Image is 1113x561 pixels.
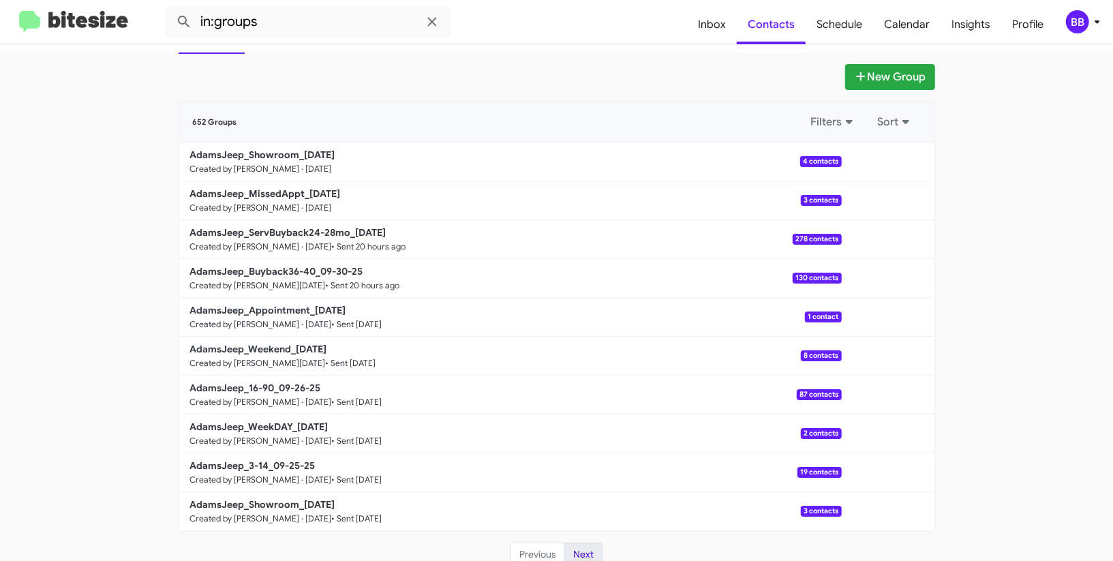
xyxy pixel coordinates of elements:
[190,149,335,161] b: AdamsJeep_Showroom_[DATE]
[873,5,941,44] a: Calendar
[190,241,332,252] small: Created by [PERSON_NAME] · [DATE]
[332,474,382,485] small: • Sent [DATE]
[190,226,386,239] b: AdamsJeep_ServBuyback24-28mo_[DATE]
[801,350,841,361] span: 8 contacts
[793,234,841,245] span: 278 contacts
[1001,5,1054,44] a: Profile
[326,280,400,291] small: • Sent 20 hours ago
[190,187,341,200] b: AdamsJeep_MissedAppt_[DATE]
[165,5,451,38] input: Search
[190,304,346,316] b: AdamsJeep_Appointment_[DATE]
[179,298,842,337] a: AdamsJeep_Appointment_[DATE]Created by [PERSON_NAME] · [DATE]• Sent [DATE]1 contact
[326,358,376,369] small: • Sent [DATE]
[179,414,842,453] a: AdamsJeep_WeekDAY_[DATE]Created by [PERSON_NAME] · [DATE]• Sent [DATE]2 contacts
[803,110,864,134] button: Filters
[800,156,841,167] span: 4 contacts
[801,195,841,206] span: 3 contacts
[190,513,332,524] small: Created by [PERSON_NAME] · [DATE]
[190,265,363,277] b: AdamsJeep_Buyback36-40_09-30-25
[179,492,842,531] a: AdamsJeep_Showroom_[DATE]Created by [PERSON_NAME] · [DATE]• Sent [DATE]3 contacts
[190,498,335,511] b: AdamsJeep_Showroom_[DATE]
[737,5,806,44] a: Contacts
[190,436,332,446] small: Created by [PERSON_NAME] · [DATE]
[941,5,1001,44] a: Insights
[801,428,841,439] span: 2 contacts
[190,421,329,433] b: AdamsJeep_WeekDAY_[DATE]
[190,474,332,485] small: Created by [PERSON_NAME] · [DATE]
[797,467,841,478] span: 19 contacts
[1066,10,1089,33] div: BB
[179,376,842,414] a: AdamsJeep_16-90_09-26-25Created by [PERSON_NAME] · [DATE]• Sent [DATE]87 contacts
[190,459,316,472] b: AdamsJeep_3-14_09-25-25
[332,397,382,408] small: • Sent [DATE]
[687,5,737,44] a: Inbox
[179,181,842,220] a: AdamsJeep_MissedAppt_[DATE]Created by [PERSON_NAME] · [DATE]3 contacts
[332,241,406,252] small: • Sent 20 hours ago
[1054,10,1098,33] button: BB
[193,117,237,127] span: 652 Groups
[797,389,841,400] span: 87 contacts
[190,397,332,408] small: Created by [PERSON_NAME] · [DATE]
[332,319,382,330] small: • Sent [DATE]
[190,382,321,394] b: AdamsJeep_16-90_09-26-25
[190,280,326,291] small: Created by [PERSON_NAME][DATE]
[179,453,842,492] a: AdamsJeep_3-14_09-25-25Created by [PERSON_NAME] · [DATE]• Sent [DATE]19 contacts
[332,436,382,446] small: • Sent [DATE]
[805,312,841,322] span: 1 contact
[190,202,332,213] small: Created by [PERSON_NAME] · [DATE]
[190,164,332,175] small: Created by [PERSON_NAME] · [DATE]
[179,337,842,376] a: AdamsJeep_Weekend_[DATE]Created by [PERSON_NAME][DATE]• Sent [DATE]8 contacts
[806,5,873,44] a: Schedule
[793,273,841,284] span: 130 contacts
[870,110,921,134] button: Sort
[190,319,332,330] small: Created by [PERSON_NAME] · [DATE]
[845,64,935,90] button: New Group
[190,358,326,369] small: Created by [PERSON_NAME][DATE]
[801,506,841,517] span: 3 contacts
[179,142,842,181] a: AdamsJeep_Showroom_[DATE]Created by [PERSON_NAME] · [DATE]4 contacts
[179,220,842,259] a: AdamsJeep_ServBuyback24-28mo_[DATE]Created by [PERSON_NAME] · [DATE]• Sent 20 hours ago278 contacts
[179,259,842,298] a: AdamsJeep_Buyback36-40_09-30-25Created by [PERSON_NAME][DATE]• Sent 20 hours ago130 contacts
[190,343,327,355] b: AdamsJeep_Weekend_[DATE]
[332,513,382,524] small: • Sent [DATE]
